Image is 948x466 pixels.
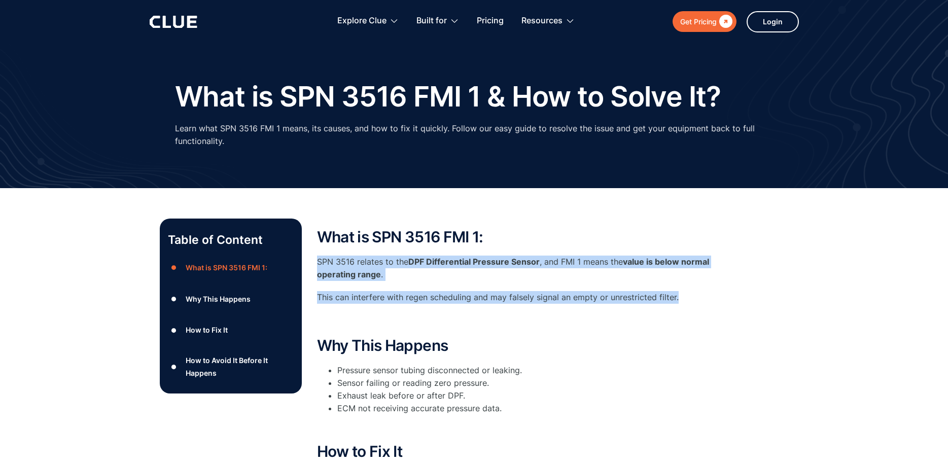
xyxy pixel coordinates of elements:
div: Why This Happens [186,293,251,305]
div: Explore Clue [337,5,387,37]
a: ●How to Fix It [168,322,294,338]
p: Table of Content [168,232,294,248]
a: Pricing [477,5,504,37]
a: ●Why This Happens [168,292,294,307]
h2: Why This Happens [317,337,723,354]
p: This can interfere with regen scheduling and may falsely signal an empty or unrestricted filter. [317,291,723,304]
div: Explore Clue [337,5,399,37]
a: Login [747,11,799,32]
h2: What is SPN 3516 FMI 1: [317,229,723,245]
div: ● [168,322,180,338]
div: ● [168,292,180,307]
div: Built for [416,5,447,37]
li: ECM not receiving accurate pressure data. [337,402,723,415]
a: ●What is SPN 3516 FMI 1: [168,260,294,275]
div: Get Pricing [680,15,717,28]
p: ‍ [317,420,723,433]
div: What is SPN 3516 FMI 1: [186,261,267,274]
div: ● [168,260,180,275]
p: ‍ [317,314,723,327]
h1: What is SPN 3516 FMI 1 & How to Solve It? [175,81,721,112]
strong: DPF Differential Pressure Sensor [408,257,540,267]
li: Sensor failing or reading zero pressure. [337,377,723,389]
div: Resources [521,5,575,37]
div: ● [168,359,180,374]
a: Get Pricing [673,11,736,32]
div: How to Avoid It Before It Happens [186,354,293,379]
div: Resources [521,5,563,37]
li: Exhaust leak before or after DPF. [337,389,723,402]
h2: How to Fix It [317,443,723,460]
div: How to Fix It [186,324,228,336]
p: Learn what SPN 3516 FMI 1 means, its causes, and how to fix it quickly. Follow our easy guide to ... [175,122,774,148]
p: SPN 3516 relates to the , and FMI 1 means the . [317,256,723,281]
div: Built for [416,5,459,37]
div:  [717,15,732,28]
li: Pressure sensor tubing disconnected or leaking. [337,364,723,377]
a: ●How to Avoid It Before It Happens [168,354,294,379]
